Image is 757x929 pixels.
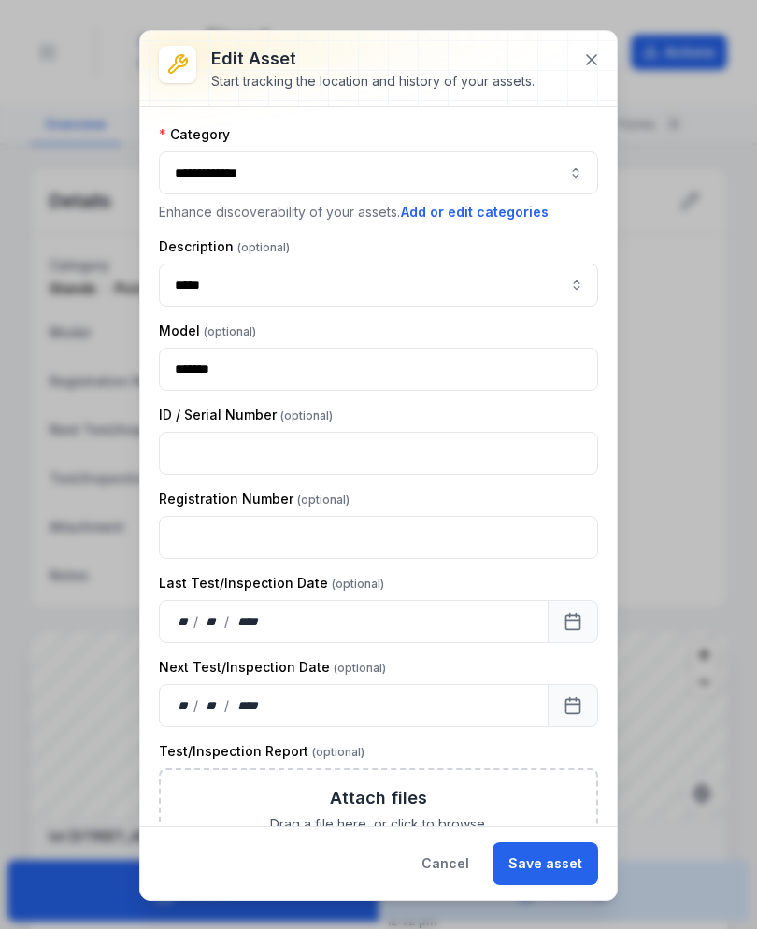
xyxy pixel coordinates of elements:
div: / [224,696,231,715]
div: / [193,696,200,715]
label: Category [159,125,230,144]
label: Registration Number [159,490,350,508]
button: Save asset [493,842,598,885]
div: / [224,612,231,631]
div: day, [175,696,193,715]
div: year, [231,612,265,631]
button: Calendar [548,684,598,727]
label: Description [159,237,290,256]
label: Last Test/Inspection Date [159,574,384,593]
div: month, [200,612,225,631]
div: day, [175,612,193,631]
button: Cancel [406,842,485,885]
div: month, [200,696,225,715]
button: Calendar [548,600,598,643]
h3: Attach files [330,785,427,811]
div: / [193,612,200,631]
div: Start tracking the location and history of your assets. [211,72,535,91]
label: Model [159,322,256,340]
button: Add or edit categories [400,202,550,222]
label: Test/Inspection Report [159,742,364,761]
input: asset-edit:description-label [159,264,598,307]
div: year, [231,696,265,715]
h3: Edit asset [211,46,535,72]
span: Drag a file here, or click to browse. [270,815,488,834]
label: Next Test/Inspection Date [159,658,386,677]
p: Enhance discoverability of your assets. [159,202,598,222]
label: ID / Serial Number [159,406,333,424]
